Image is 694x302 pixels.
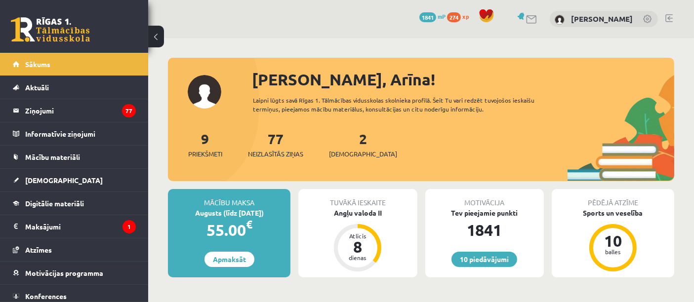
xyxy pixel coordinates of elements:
div: Laipni lūgts savā Rīgas 1. Tālmācības vidusskolas skolnieka profilā. Šeit Tu vari redzēt tuvojošo... [253,96,557,113]
span: 274 [447,12,461,22]
a: 9Priekšmeti [188,130,222,159]
span: mP [438,12,446,20]
div: dienas [343,255,372,261]
a: Mācību materiāli [13,146,136,168]
span: Konferences [25,292,67,301]
div: [PERSON_NAME], Arīna! [252,68,674,91]
div: Atlicis [343,233,372,239]
a: 77Neizlasītās ziņas [248,130,303,159]
span: Sākums [25,60,50,69]
span: 1841 [419,12,436,22]
a: Digitālie materiāli [13,192,136,215]
span: Priekšmeti [188,149,222,159]
span: Motivācijas programma [25,268,103,277]
a: Sports un veselība 10 balles [552,208,674,273]
div: balles [598,249,628,255]
a: Informatīvie ziņojumi [13,122,136,145]
div: Sports un veselība [552,208,674,218]
a: [DEMOGRAPHIC_DATA] [13,169,136,191]
a: 274 xp [447,12,474,20]
div: 10 [598,233,628,249]
div: Tev pieejamie punkti [425,208,544,218]
div: Mācību maksa [168,189,290,208]
a: Angļu valoda II Atlicis 8 dienas [298,208,417,273]
a: Apmaksāt [204,252,254,267]
a: Atzīmes [13,238,136,261]
span: [DEMOGRAPHIC_DATA] [329,149,397,159]
span: Atzīmes [25,245,52,254]
span: € [246,217,252,231]
span: Aktuāli [25,83,49,92]
span: Digitālie materiāli [25,199,84,208]
a: 10 piedāvājumi [451,252,517,267]
div: 8 [343,239,372,255]
span: Neizlasītās ziņas [248,149,303,159]
span: Mācību materiāli [25,152,80,161]
div: 55.00 [168,218,290,242]
a: 2[DEMOGRAPHIC_DATA] [329,130,397,159]
a: Motivācijas programma [13,262,136,284]
img: Arīna Goļikova [555,15,565,25]
a: Maksājumi1 [13,215,136,238]
legend: Maksājumi [25,215,136,238]
div: Angļu valoda II [298,208,417,218]
i: 1 [122,220,136,233]
a: Sākums [13,53,136,75]
a: 1841 mP [419,12,446,20]
div: Pēdējā atzīme [552,189,674,208]
div: Augusts (līdz [DATE]) [168,208,290,218]
legend: Informatīvie ziņojumi [25,122,136,145]
div: Tuvākā ieskaite [298,189,417,208]
a: Rīgas 1. Tālmācības vidusskola [11,17,90,42]
a: [PERSON_NAME] [571,14,633,24]
i: 77 [122,104,136,117]
legend: Ziņojumi [25,99,136,122]
a: Aktuāli [13,76,136,99]
div: Motivācija [425,189,544,208]
span: xp [462,12,469,20]
span: [DEMOGRAPHIC_DATA] [25,176,103,185]
a: Ziņojumi77 [13,99,136,122]
div: 1841 [425,218,544,242]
